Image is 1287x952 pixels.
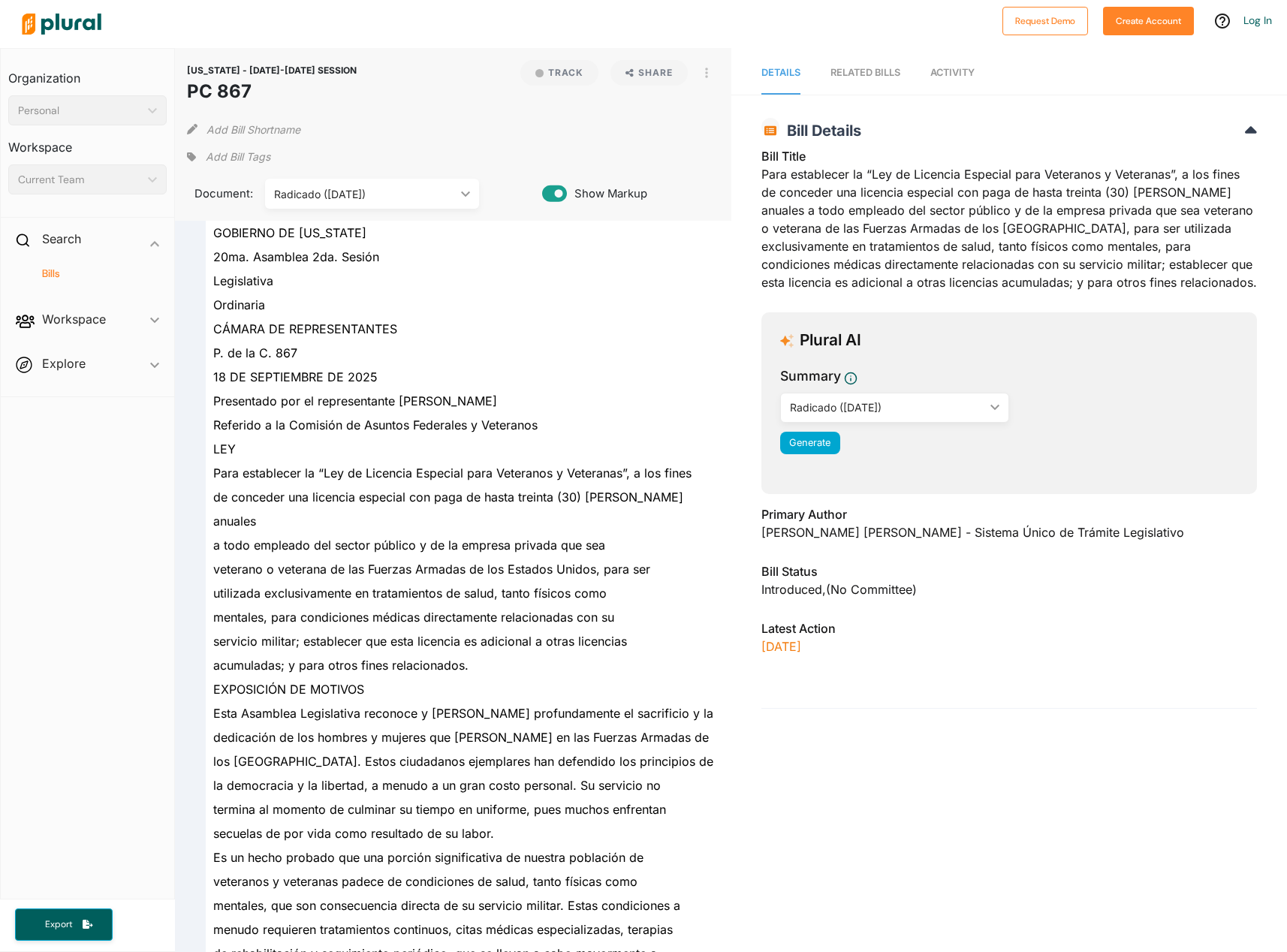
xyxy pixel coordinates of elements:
span: Activity [930,67,975,78]
span: LEY [213,441,236,456]
p: [DATE] [761,637,1257,655]
span: termina al momento de culminar su tiempo en uniforme, pues muchos enfrentan [213,802,666,817]
span: Para establecer la “Ley de Licencia Especial para Veteranos y Veteranas”, a los fines [213,465,692,481]
a: Bills [23,267,159,281]
h2: Search [42,230,81,247]
div: Radicado ([DATE]) [790,399,984,415]
a: RELATED BILLS [830,52,900,95]
h1: PC 867 [187,78,357,105]
button: Share [610,60,688,86]
div: Para establecer la “Ley de Licencia Especial para Veteranos y Veteranas”, a los fines de conceder... [761,147,1257,300]
div: Radicado ([DATE]) [274,186,455,202]
span: Referido a la Comisión de Asuntos Federales y Veteranos [213,417,538,432]
h3: Plural AI [800,331,861,350]
button: Add Bill Shortname [206,117,300,141]
a: Activity [930,52,975,95]
span: Add Bill Tags [206,149,270,164]
span: 18 DE SEPTIEMBRE DE 2025 [213,369,378,384]
h3: Latest Action [761,619,1257,637]
span: de conceder una licencia especial con paga de hasta treinta (30) [PERSON_NAME] anuales [213,490,683,529]
span: utilizada exclusivamente en tratamientos de salud, tanto físicos como [213,586,607,601]
button: Track [520,60,598,86]
span: Ordinaria [213,297,265,312]
h3: Organization [8,56,167,89]
h3: Bill Status [761,562,1257,580]
div: Add tags [187,146,270,168]
a: Request Demo [1002,12,1088,28]
span: GOBIERNO DE [US_STATE] [213,225,366,240]
span: menudo requieren tratamientos continuos, citas médicas especializadas, terapias [213,922,673,937]
div: Personal [18,103,142,119]
h3: Primary Author [761,505,1257,523]
button: Generate [780,432,840,454]
div: [PERSON_NAME] [PERSON_NAME] - Sistema Único de Trámite Legislativo [761,523,1257,541]
span: dedicación de los hombres y mujeres que [PERSON_NAME] en las Fuerzas Armadas de [213,730,709,745]
span: la democracia y la libertad, a menudo a un gran costo personal. Su servicio no [213,778,661,793]
span: Export [35,918,83,931]
h3: Workspace [8,125,167,158]
span: acumuladas; y para otros fines relacionados. [213,658,469,673]
div: Current Team [18,172,142,188]
div: Introduced , (no committee) [761,580,1257,598]
span: Details [761,67,800,78]
span: Show Markup [567,185,647,202]
h3: Summary [780,366,841,386]
a: Create Account [1103,12,1194,28]
span: mentales, que son consecuencia directa de su servicio militar. Estas condiciones a [213,898,680,913]
h3: Bill Title [761,147,1257,165]
a: Details [761,52,800,95]
span: CÁMARA DE REPRESENTANTES [213,321,397,336]
span: a todo empleado del sector público y de la empresa privada que sea [213,538,605,553]
span: Esta Asamblea Legislativa reconoce y [PERSON_NAME] profundamente el sacrificio y la [213,706,713,721]
span: mentales, para condiciones médicas directamente relacionadas con su [213,610,614,625]
span: servicio militar; establecer que esta licencia es adicional a otras licencias [213,634,627,649]
a: Log In [1243,14,1272,27]
span: EXPOSICIÓN DE MOTIVOS [213,682,364,697]
span: veteranos y veteranas padece de condiciones de salud, tanto físicas como [213,874,637,889]
span: [US_STATE] - [DATE]-[DATE] SESSION [187,65,357,76]
span: Generate [789,437,830,448]
span: Legislativa [213,273,273,288]
span: veterano o veterana de las Fuerzas Armadas de los Estados Unidos, para ser [213,562,650,577]
span: Document: [187,185,246,202]
span: los [GEOGRAPHIC_DATA]. Estos ciudadanos ejemplares han defendido los principios de [213,754,713,769]
button: Request Demo [1002,7,1088,35]
span: Es un hecho probado que una porción significativa de nuestra población de [213,850,643,865]
span: 20ma. Asamblea 2da. Sesión [213,249,379,264]
span: secuelas de por vida como resultado de su labor. [213,826,494,841]
span: Bill Details [779,122,861,140]
span: Presentado por el representante [PERSON_NAME] [213,393,497,408]
span: P. de la C. 867 [213,345,297,360]
button: Export [15,908,113,941]
button: Create Account [1103,7,1194,35]
button: Share [604,60,694,86]
div: RELATED BILLS [830,65,900,80]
